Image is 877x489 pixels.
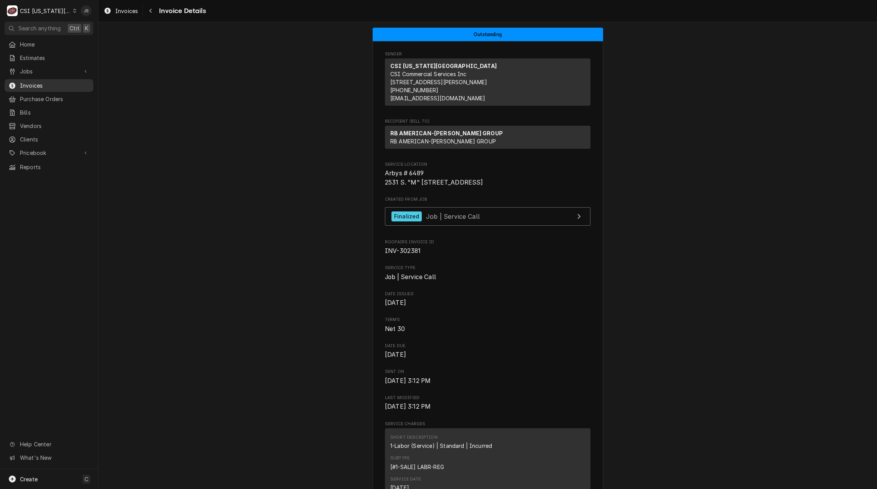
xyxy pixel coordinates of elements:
span: Help Center [20,440,89,448]
a: Go to Jobs [5,65,93,78]
div: Finalized [391,211,422,222]
span: Arbys # 6489 2531 S. "M" [STREET_ADDRESS] [385,170,483,186]
span: What's New [20,454,89,462]
span: K [85,24,88,32]
span: Service Location [385,161,590,168]
span: Jobs [20,67,78,75]
span: Date Due [385,343,590,349]
a: View Job [385,207,590,226]
span: Invoices [20,81,90,90]
span: Date Issued [385,291,590,297]
a: Home [5,38,93,51]
span: [DATE] [385,351,406,358]
span: Search anything [18,24,61,32]
div: Sender [385,58,590,106]
div: Invoice Sender [385,51,590,109]
span: Outstanding [474,32,502,37]
span: Purchase Orders [20,95,90,103]
button: Navigate back [144,5,157,17]
a: Estimates [5,52,93,64]
span: CSI Commercial Services Inc [STREET_ADDRESS][PERSON_NAME] [390,71,487,85]
span: [DATE] [385,299,406,306]
span: Sender [385,51,590,57]
div: Recipient (Bill To) [385,126,590,149]
div: Short Description [390,434,438,441]
div: Subtype [390,455,444,471]
span: Clients [20,135,90,143]
div: Roopairs Invoice ID [385,239,590,256]
a: Invoices [5,79,93,92]
a: Go to What's New [5,451,93,464]
span: Service Type [385,265,590,271]
div: Subtype [390,463,444,471]
div: Subtype [390,455,409,461]
div: Sender [385,58,590,109]
a: Purchase Orders [5,93,93,105]
span: [DATE] 3:12 PM [385,403,431,410]
a: Bills [5,106,93,119]
span: Roopairs Invoice ID [385,239,590,245]
span: Service Charges [385,421,590,427]
div: Service Date [390,476,421,482]
div: Date Due [385,343,590,359]
span: Service Type [385,273,590,282]
span: Net 30 [385,325,405,333]
span: Pricebook [20,149,78,157]
div: C [7,5,18,16]
span: Create [20,476,38,482]
div: Joshua Bennett's Avatar [81,5,91,16]
span: [DATE] 3:12 PM [385,377,431,384]
div: JB [81,5,91,16]
div: Service Type [385,265,590,281]
div: CSI [US_STATE][GEOGRAPHIC_DATA] [20,7,71,15]
div: Short Description [390,442,492,450]
span: Service Location [385,169,590,187]
div: Service Location [385,161,590,187]
div: CSI Kansas City's Avatar [7,5,18,16]
a: [EMAIL_ADDRESS][DOMAIN_NAME] [390,95,485,101]
a: Go to Help Center [5,438,93,451]
div: Invoice Recipient [385,118,590,152]
button: Search anythingCtrlK [5,22,93,35]
strong: CSI [US_STATE][GEOGRAPHIC_DATA] [390,63,497,69]
span: Invoices [115,7,138,15]
span: Terms [385,324,590,334]
span: INV-302381 [385,247,421,254]
span: Reports [20,163,90,171]
div: Short Description [390,434,492,450]
span: C [85,475,88,483]
span: Last Modified [385,402,590,411]
div: Status [373,28,603,41]
span: Estimates [20,54,90,62]
span: Bills [20,108,90,116]
a: Vendors [5,120,93,132]
span: Terms [385,317,590,323]
div: Created From Job [385,196,590,230]
div: Date Issued [385,291,590,308]
strong: RB AMERICAN-[PERSON_NAME] GROUP [390,130,503,136]
a: Clients [5,133,93,146]
span: RB AMERICAN-[PERSON_NAME] GROUP [390,138,496,145]
span: Sent On [385,376,590,386]
span: Ctrl [70,24,80,32]
span: Invoice Details [157,6,206,16]
div: Last Modified [385,395,590,411]
a: Go to Pricebook [5,146,93,159]
span: Sent On [385,369,590,375]
span: Last Modified [385,395,590,401]
a: Invoices [101,5,141,17]
div: Terms [385,317,590,333]
span: Job | Service Call [426,212,480,220]
span: Home [20,40,90,48]
span: Roopairs Invoice ID [385,246,590,256]
span: Date Issued [385,298,590,308]
span: Recipient (Bill To) [385,118,590,125]
span: Created From Job [385,196,590,203]
span: Job | Service Call [385,273,436,281]
span: Date Due [385,350,590,359]
span: Vendors [20,122,90,130]
div: Sent On [385,369,590,385]
div: Recipient (Bill To) [385,126,590,152]
a: [PHONE_NUMBER] [390,87,438,93]
a: Reports [5,161,93,173]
